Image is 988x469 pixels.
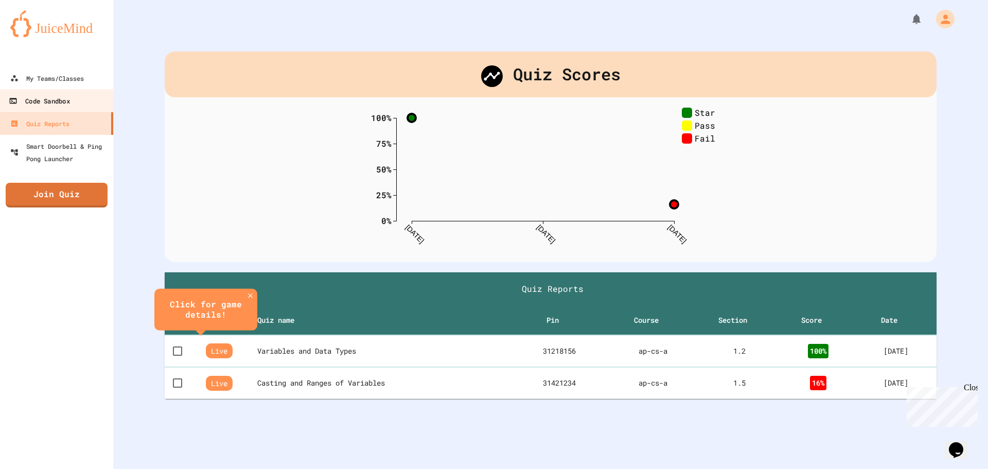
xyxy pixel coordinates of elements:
[695,119,715,130] text: Pass
[903,383,978,427] iframe: chat widget
[173,283,932,295] h1: Quiz Reports
[855,335,937,367] td: [DATE]
[165,299,247,320] div: Click for game details!
[257,367,510,399] th: Casting and Ranges of Variables
[634,314,672,326] span: Course
[801,314,835,326] span: Score
[945,428,978,459] iframe: chat widget
[925,7,957,31] div: My Account
[546,314,572,326] span: Pin
[810,376,826,390] div: 16 %
[10,72,84,84] div: My Teams/Classes
[244,289,257,302] button: close
[510,367,608,399] td: 31421234
[808,344,828,358] div: 100 %
[718,314,761,326] span: Section
[206,343,233,358] span: Live
[10,140,109,165] div: Smart Doorbell & Ping Pong Launcher
[10,117,69,130] div: Quiz Reports
[616,378,690,388] div: ap-cs-a
[666,223,688,245] text: [DATE]
[706,346,773,356] div: 1 . 2
[4,4,71,65] div: Chat with us now!Close
[535,223,557,245] text: [DATE]
[376,189,392,200] text: 25%
[10,10,103,37] img: logo-orange.svg
[381,215,392,225] text: 0%
[881,314,911,326] span: Date
[855,367,937,399] td: [DATE]
[404,223,426,245] text: [DATE]
[9,95,69,108] div: Code Sandbox
[695,107,715,117] text: Star
[371,112,392,123] text: 100%
[695,132,715,143] text: Fail
[206,376,233,391] span: Live
[376,163,392,174] text: 50%
[257,314,308,326] span: Quiz name
[6,183,108,207] a: Join Quiz
[510,335,608,367] td: 31218156
[165,51,937,97] div: Quiz Scores
[376,137,392,148] text: 75%
[257,335,510,367] th: Variables and Data Types
[616,346,690,356] div: ap-cs-a
[706,378,773,388] div: 1 . 5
